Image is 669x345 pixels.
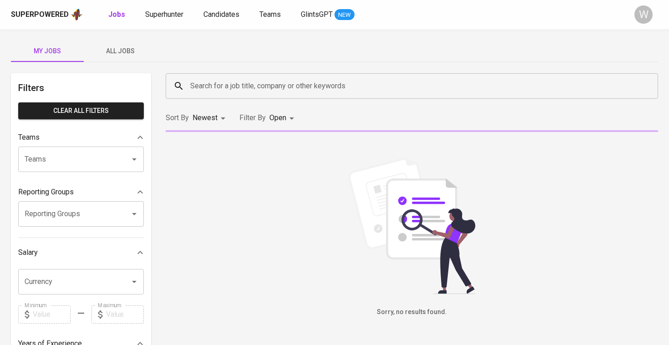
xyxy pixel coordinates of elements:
img: app logo [71,8,83,21]
span: Teams [259,10,281,19]
span: GlintsGPT [301,10,333,19]
a: Teams [259,9,283,20]
h6: Filters [18,81,144,95]
button: Clear All filters [18,102,144,119]
h6: Sorry, no results found. [166,307,658,317]
p: Teams [18,132,40,143]
button: Open [128,208,141,220]
div: Teams [18,128,144,147]
p: Sort By [166,112,189,123]
p: Salary [18,247,38,258]
span: NEW [334,10,355,20]
div: Newest [193,110,228,127]
p: Reporting Groups [18,187,74,198]
span: Clear All filters [25,105,137,117]
a: GlintsGPT NEW [301,9,355,20]
input: Value [106,305,144,324]
a: Candidates [203,9,241,20]
button: Open [128,275,141,288]
img: file_searching.svg [344,157,480,294]
span: Candidates [203,10,239,19]
span: Open [269,113,286,122]
button: Open [128,153,141,166]
div: Reporting Groups [18,183,144,201]
p: Newest [193,112,218,123]
span: Superhunter [145,10,183,19]
span: All Jobs [89,46,151,57]
div: W [634,5,653,24]
b: Jobs [108,10,125,19]
div: Open [269,110,297,127]
p: Filter By [239,112,266,123]
span: My Jobs [16,46,78,57]
div: Superpowered [11,10,69,20]
input: Value [33,305,71,324]
a: Jobs [108,9,127,20]
a: Superhunter [145,9,185,20]
div: Salary [18,244,144,262]
a: Superpoweredapp logo [11,8,83,21]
